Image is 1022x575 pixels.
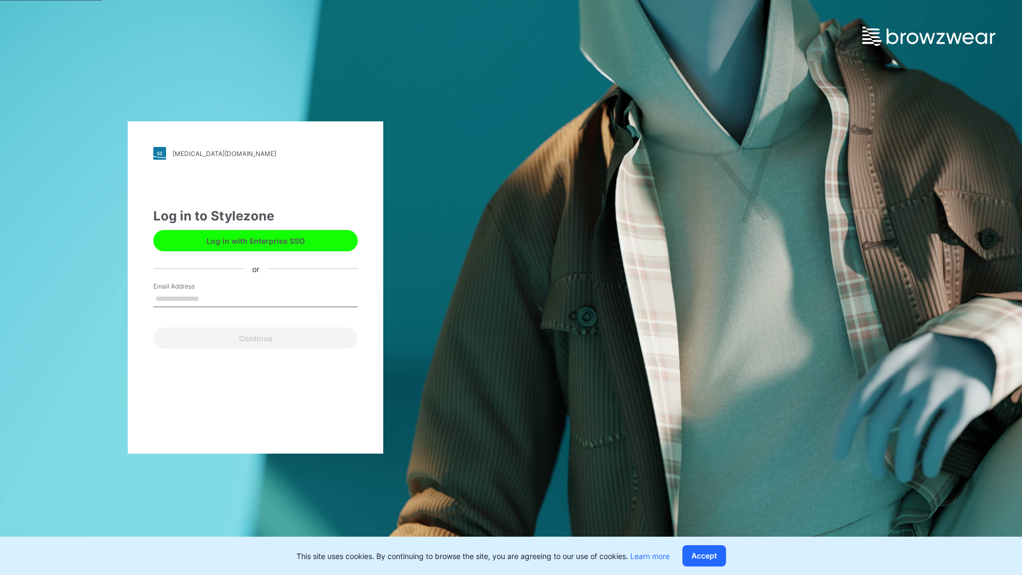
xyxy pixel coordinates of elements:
[153,282,228,291] label: Email Address
[296,551,670,562] p: This site uses cookies. By continuing to browse the site, you are agreeing to our use of cookies.
[682,545,726,566] button: Accept
[630,552,670,561] a: Learn more
[153,147,358,160] a: [MEDICAL_DATA][DOMAIN_NAME]
[244,263,268,274] div: or
[153,230,358,251] button: Log in with Enterprise SSO
[862,27,995,46] img: browzwear-logo.e42bd6dac1945053ebaf764b6aa21510.svg
[172,150,276,158] div: [MEDICAL_DATA][DOMAIN_NAME]
[153,147,166,160] img: stylezone-logo.562084cfcfab977791bfbf7441f1a819.svg
[153,207,358,226] div: Log in to Stylezone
